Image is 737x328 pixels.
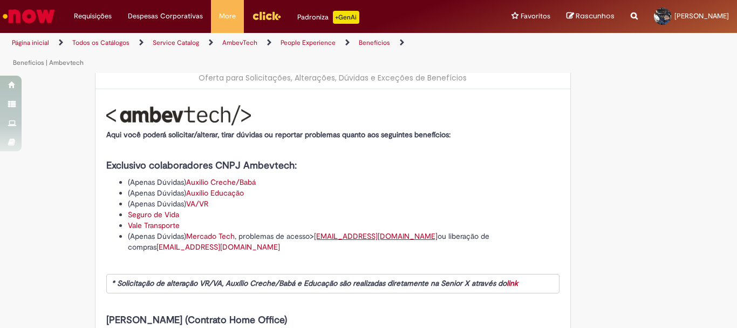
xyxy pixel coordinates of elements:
a: Rascunhos [567,11,615,22]
a: Benefícios [359,38,390,47]
strong: [PERSON_NAME] (Contrato Home Office) [106,314,287,326]
li: (Apenas Dúvidas) [128,177,559,188]
a: AmbevTech [222,38,257,47]
a: Mercado Tech [186,231,235,241]
a: Página inicial [12,38,49,47]
a: Auxilio Creche/Babá [186,177,256,187]
span: Rascunhos [576,11,615,21]
span: Requisições [74,11,112,22]
a: Auxílio Educação [186,188,244,198]
a: [EMAIL_ADDRESS][DOMAIN_NAME] [314,231,438,241]
a: Benefícios | Ambevtech [13,58,84,67]
img: ServiceNow [1,5,57,27]
img: click_logo_yellow_360x200.png [252,8,281,24]
ul: Trilhas de página [8,33,483,73]
a: People Experience [281,38,336,47]
strong: Aqui você poderá solicitar/alterar, tirar dúvidas ou reportar problemas quanto aos seguintes bene... [106,130,451,139]
span: More [219,11,236,22]
li: (Apenas Dúvidas) [128,188,559,198]
strong: Exclusivo colaboradores CNPJ Ambevtech: [106,159,297,172]
span: [PERSON_NAME] [674,11,729,21]
em: * Solicitação de alteração VR/VA, Auxílio Creche/Babá e Educação são realizadas diretamente na Se... [112,278,518,288]
li: (Apenas Dúvidas) [128,198,559,209]
a: link [507,278,518,288]
li: (Apenas Dúvidas) , problemas de acesso> ou liberação de compras [128,231,559,252]
a: Service Catalog [153,38,199,47]
span: Favoritos [521,11,550,22]
a: [EMAIL_ADDRESS][DOMAIN_NAME] [156,242,280,252]
p: +GenAi [333,11,359,24]
span: Despesas Corporativas [128,11,203,22]
a: Todos os Catálogos [72,38,129,47]
a: VA/VR [186,199,208,209]
a: Vale Transporte [128,220,180,230]
div: Oferta para Solicitações, Alterações, Dúvidas e Exceções de Benefícios [106,72,559,83]
div: Padroniza [297,11,359,24]
a: Seguro de Vida [128,210,179,219]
